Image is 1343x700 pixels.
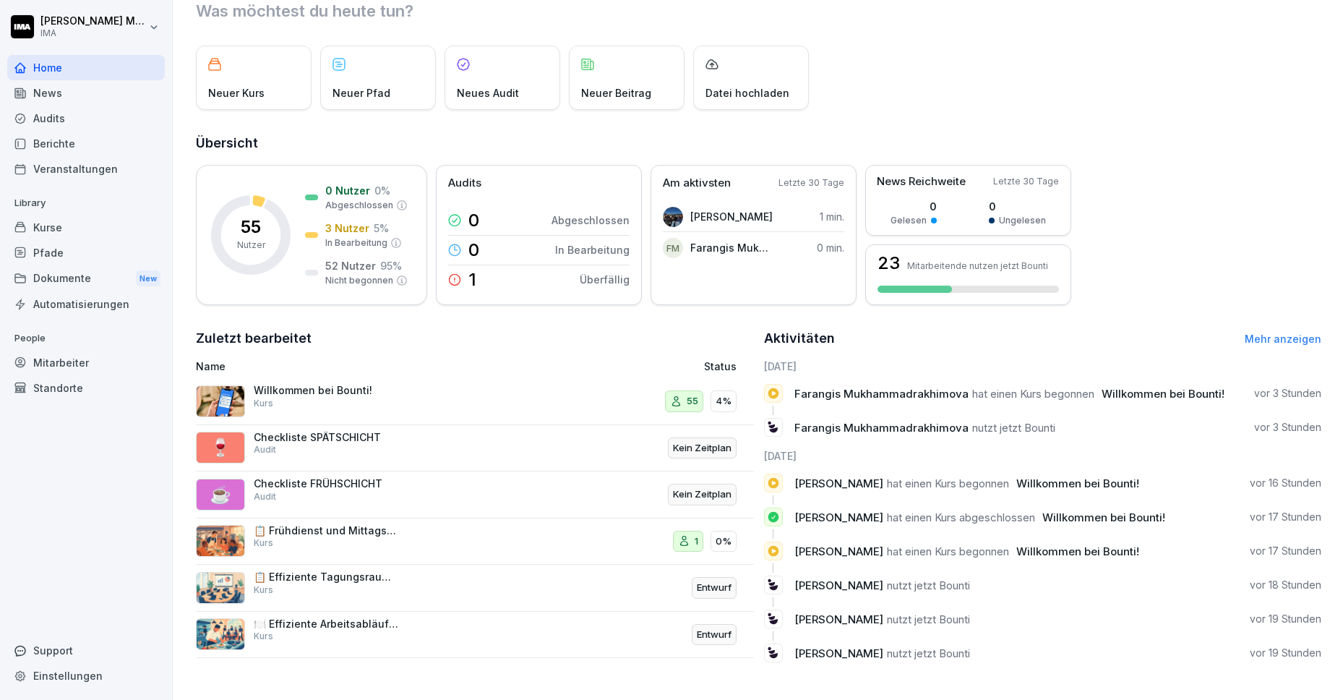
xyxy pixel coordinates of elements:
p: News Reichweite [877,174,966,190]
span: nutzt jetzt Bounti [972,421,1055,435]
p: 1 [468,271,476,289]
p: [PERSON_NAME] Milanovska [40,15,146,27]
p: Datei hochladen [705,85,789,101]
span: [PERSON_NAME] [794,545,883,558]
h6: [DATE] [764,359,1322,374]
p: 📋 Frühdienst und Mittagsschicht Service: Standard Operating Procedure [254,524,398,537]
div: Automatisierungen [7,291,165,317]
p: vor 19 Stunden [1250,612,1321,626]
a: DokumenteNew [7,265,165,292]
a: 🍽️ Effiziente Arbeitsabläufe im RestaurantbetriebKursEntwurf [196,612,754,659]
p: 0 [989,199,1046,214]
span: Willkommen bei Bounti! [1042,511,1165,524]
a: Audits [7,106,165,131]
img: kzsvenh8ofcu3ay3unzulj3q.png [196,572,245,604]
span: nutzt jetzt Bounti [887,612,970,626]
p: 0% [716,534,731,549]
p: ☕ [210,482,231,508]
p: Neues Audit [457,85,519,101]
p: vor 16 Stunden [1250,476,1321,490]
p: Kurs [254,537,273,550]
div: Einstellungen [7,663,165,688]
a: Mehr anzeigen [1245,333,1321,345]
p: vor 3 Stunden [1254,386,1321,401]
a: Willkommen bei Bounti!Kurs554% [196,378,754,425]
p: Ungelesen [999,214,1046,227]
p: 5 % [374,221,389,236]
p: Audits [448,175,481,192]
img: hfuea6ywps8vn1deq01zp5b6.png [663,207,683,227]
p: vor 17 Stunden [1250,510,1321,524]
p: 1 [695,534,698,549]
img: lurx7vxudq7pdbumgl6aj25f.png [196,618,245,650]
p: Überfällig [580,272,630,287]
p: IMA [40,28,146,38]
span: hat einen Kurs abgeschlossen [887,511,1035,524]
p: 52 Nutzer [325,258,376,273]
p: Checkliste SPÄTSCHICHT [254,431,398,444]
a: 📋 Effiziente Tagungsraumvorbereitung: SOP-SchulungKursEntwurf [196,565,754,612]
p: Farangis Mukhammadrakhimova [690,240,773,255]
span: nutzt jetzt Bounti [887,579,970,592]
span: Willkommen bei Bounti! [1016,545,1139,558]
p: 55 [241,218,261,236]
div: Support [7,638,165,663]
span: Farangis Mukhammadrakhimova [794,421,969,435]
p: 4% [716,394,731,409]
a: Pfade [7,240,165,265]
p: Checkliste FRÜHSCHICHT [254,477,398,490]
p: Neuer Kurs [208,85,265,101]
p: 3 Nutzer [325,221,369,236]
p: 0 min. [817,240,844,255]
span: [PERSON_NAME] [794,511,883,524]
span: Willkommen bei Bounti! [1016,477,1139,490]
div: Home [7,55,165,80]
p: 95 % [380,258,402,273]
p: In Bearbeitung [555,242,630,257]
p: Abgeschlossen [325,199,393,212]
a: Mitarbeiter [7,350,165,375]
h2: Aktivitäten [764,328,835,349]
p: [PERSON_NAME] [690,209,773,224]
img: ipxbjltydh6sfpkpuj5ozs1i.png [196,525,245,557]
p: 55 [687,394,698,409]
p: 0 % [374,183,390,198]
h3: 23 [878,255,900,272]
p: 🍽️ Effiziente Arbeitsabläufe im Restaurantbetrieb [254,618,398,631]
p: 0 [468,242,479,259]
a: Berichte [7,131,165,156]
p: 🍷 [210,435,231,461]
p: Willkommen bei Bounti! [254,384,398,397]
a: Kurse [7,215,165,240]
p: People [7,327,165,350]
p: Audit [254,490,276,503]
p: Name [196,359,544,374]
p: In Bearbeitung [325,236,387,249]
span: nutzt jetzt Bounti [887,646,970,660]
p: 0 Nutzer [325,183,370,198]
p: vor 18 Stunden [1250,578,1321,592]
p: Kein Zeitplan [673,441,731,456]
span: Farangis Mukhammadrakhimova [794,387,969,401]
a: Veranstaltungen [7,156,165,182]
a: News [7,80,165,106]
span: hat einen Kurs begonnen [887,477,1009,490]
p: 📋 Effiziente Tagungsraumvorbereitung: SOP-Schulung [254,571,398,584]
a: 📋 Frühdienst und Mittagsschicht Service: Standard Operating ProcedureKurs10% [196,518,754,565]
span: [PERSON_NAME] [794,579,883,592]
p: Kein Zeitplan [673,487,731,502]
h2: Übersicht [196,133,1321,153]
p: Entwurf [697,581,731,595]
p: vor 19 Stunden [1250,646,1321,660]
p: 0 [468,212,479,229]
a: Standorte [7,375,165,401]
p: Letzte 30 Tage [993,175,1059,188]
p: Neuer Beitrag [581,85,651,101]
